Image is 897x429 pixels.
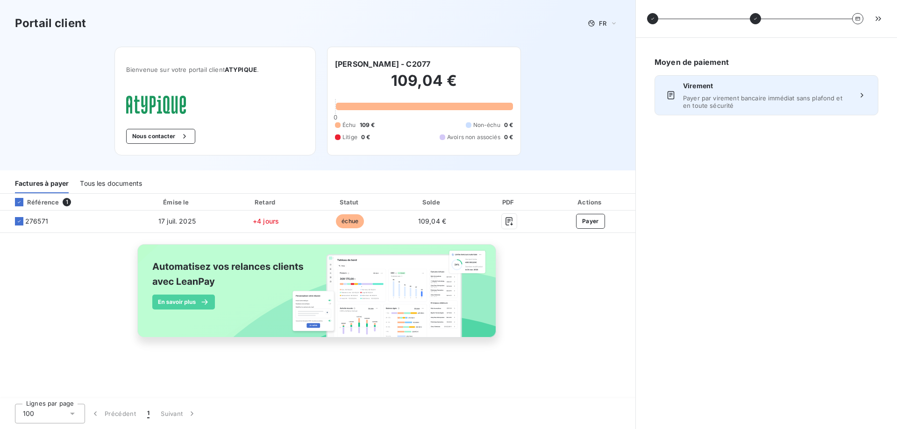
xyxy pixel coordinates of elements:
span: 1 [63,198,71,206]
span: échue [336,214,364,228]
span: 17 juil. 2025 [158,217,196,225]
div: Actions [548,197,634,207]
div: Factures à payer [15,174,69,193]
button: Payer [576,214,605,229]
span: Avoirs non associés [447,133,500,141]
div: Référence [7,198,59,206]
span: 1 [147,409,149,418]
span: FR [599,20,606,27]
span: 109 € [360,121,375,129]
span: Non-échu [473,121,500,129]
h3: Portail client [15,15,86,32]
button: Précédent [85,404,142,423]
img: Company logo [126,96,186,114]
button: Nous contacter [126,129,195,144]
span: 0 € [504,121,513,129]
div: PDF [475,197,544,207]
div: Retard [225,197,306,207]
span: +4 jours [253,217,279,225]
span: Échu [342,121,356,129]
span: Virement [683,81,850,91]
span: Bienvenue sur votre portail client . [126,66,304,73]
span: Litige [342,133,357,141]
h2: 109,04 € [335,71,513,99]
div: Solde [393,197,470,207]
span: 109,04 € [418,217,446,225]
h6: [PERSON_NAME] - C2077 [335,58,430,70]
span: 276571 [25,217,48,226]
div: Tous les documents [80,174,142,193]
h6: Moyen de paiement [655,56,878,68]
div: Statut [310,197,390,207]
img: banner [129,239,506,353]
span: 0 € [361,133,370,141]
button: 1 [142,404,155,423]
span: 0 [334,113,337,121]
span: ATYPIQUE [225,66,257,73]
button: Suivant [155,404,202,423]
span: 0 € [504,133,513,141]
div: Émise le [133,197,221,207]
span: Payer par virement bancaire immédiat sans plafond et en toute sécurité [683,94,850,109]
span: 100 [23,409,34,418]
